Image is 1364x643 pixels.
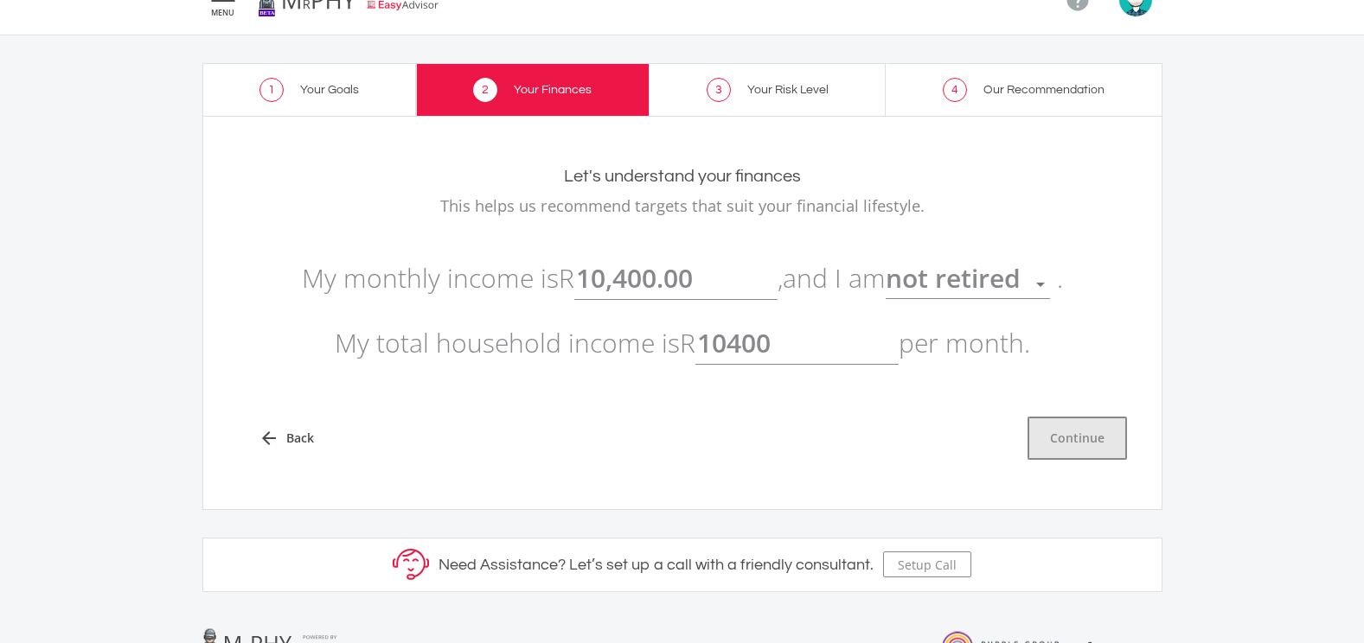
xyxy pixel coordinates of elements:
a: 2 Your Finances [416,63,650,116]
span: Our Recommendation [983,84,1105,96]
button: Setup Call [883,551,971,577]
span: Your Goals [300,84,359,96]
span: Back [286,429,314,447]
span: 2 [473,78,497,102]
span: not retired [886,260,1021,296]
h2: Let's understand your finances [234,166,1131,187]
a: 1 Your Goals [202,63,417,116]
span: MENU [208,9,239,16]
a: 3 Your Risk Level [650,63,887,116]
span: Your Finances [514,84,592,96]
span: Your Risk Level [747,84,829,96]
button: Continue [1028,417,1127,460]
span: 4 [943,78,967,102]
p: This helps us recommend targets that suit your financial lifestyle. [234,194,1131,218]
i: arrow_back [259,428,279,449]
span: 1 [259,78,284,102]
a: arrow_back Back [238,417,335,460]
span: 3 [707,78,731,102]
a: 4 Our Recommendation [886,63,1162,116]
p: My monthly income is R , and I am . My total household income is R per month. [234,245,1131,375]
h5: Need Assistance? Let’s set up a call with a friendly consultant. [439,556,874,575]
